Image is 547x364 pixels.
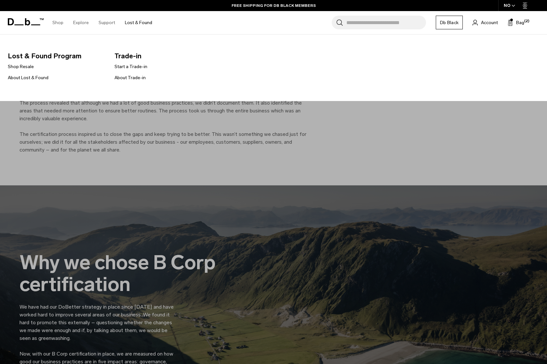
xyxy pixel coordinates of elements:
span: Lost & Found Program [8,51,104,61]
a: Shop Resale [8,63,34,70]
span: Bag [516,19,524,26]
span: Account [481,19,498,26]
span: Trade-in [114,51,211,61]
nav: Main Navigation [47,11,157,34]
span: (2) [524,19,529,24]
a: Shop [52,11,63,34]
a: Account [473,19,498,26]
button: Bag (2) [508,19,524,26]
a: Db Black [436,16,463,29]
a: About Lost & Found [8,74,48,81]
a: Lost & Found [125,11,152,34]
a: Explore [73,11,89,34]
a: Support [99,11,115,34]
a: FREE SHIPPING FOR DB BLACK MEMBERS [232,3,316,8]
a: About Trade-in [114,74,146,81]
a: Start a Trade-in [114,63,147,70]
